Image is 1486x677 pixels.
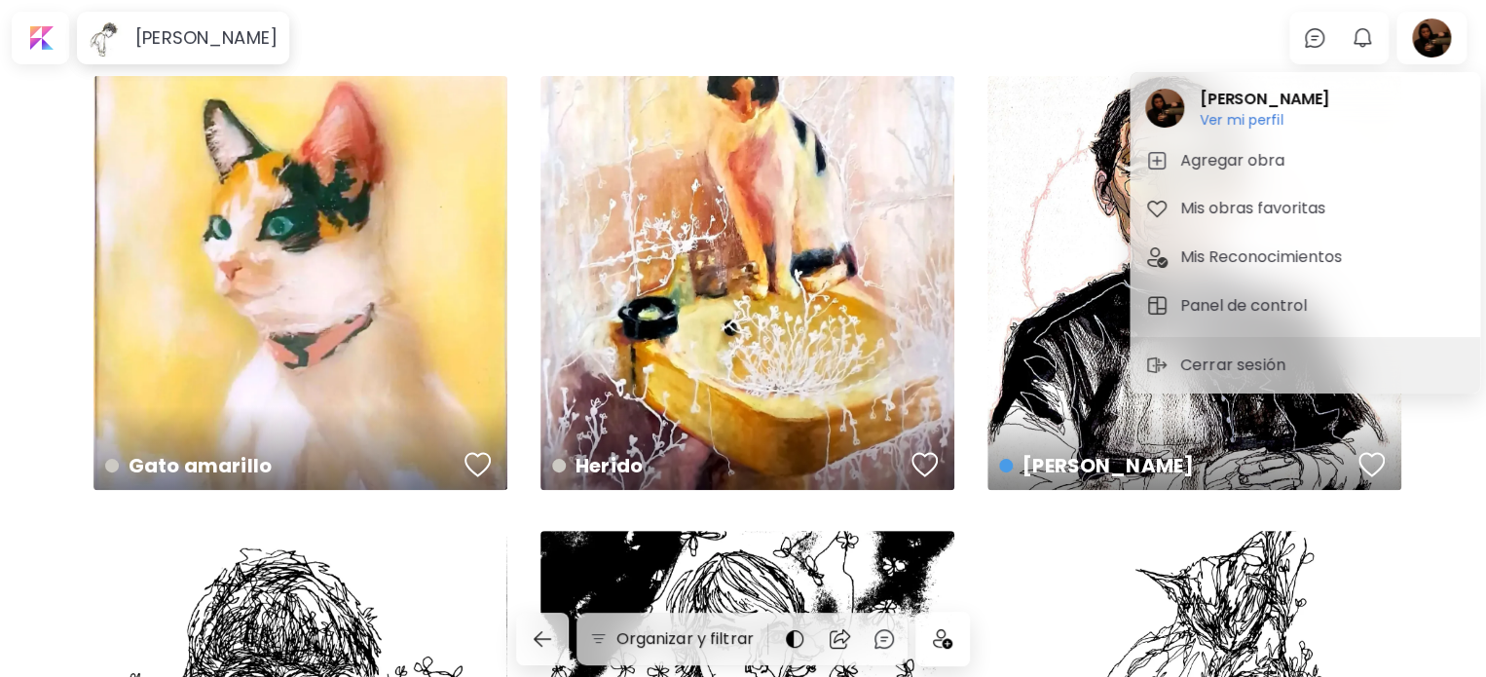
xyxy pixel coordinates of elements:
[1137,189,1472,228] button: tabMis obras favoritas
[1180,354,1291,377] p: Cerrar sesión
[1145,197,1169,220] img: tab
[1137,238,1472,277] button: tabMis Reconocimientos
[1145,294,1169,318] img: tab
[1145,149,1169,172] img: tab
[1137,346,1299,385] button: sign-outCerrar sesión
[1180,197,1331,220] h5: Mis obras favoritas
[1200,88,1329,111] h2: [PERSON_NAME]
[1137,286,1472,325] button: tabPanel de control
[1180,294,1313,318] h5: Panel de control
[1180,245,1348,269] h5: Mis Reconocimientos
[1145,354,1169,377] img: sign-out
[1145,245,1169,269] img: tab
[1180,149,1290,172] h5: Agregar obra
[1137,141,1472,180] button: tabAgregar obra
[1200,111,1329,129] h6: Ver mi perfil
